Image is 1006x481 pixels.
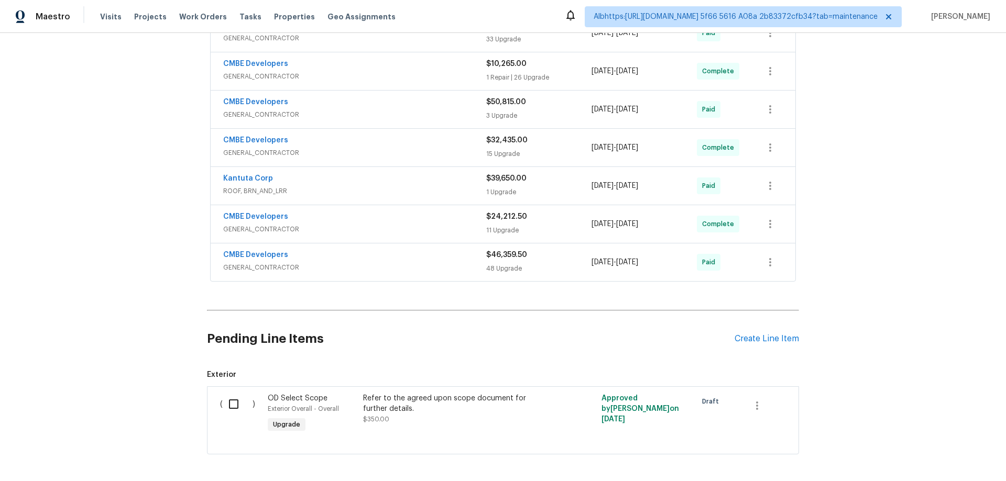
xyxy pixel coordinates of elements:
span: Exterior Overall - Overall [268,406,339,412]
span: Visits [100,12,122,22]
span: Work Orders [179,12,227,22]
a: CMBE Developers [223,213,288,220]
span: [DATE] [592,106,614,113]
h2: Pending Line Items [207,315,735,363]
span: - [592,66,638,76]
span: [DATE] [592,220,614,228]
span: Approved by [PERSON_NAME] on [602,395,679,423]
div: Create Line Item [735,334,799,344]
span: GENERAL_CONTRACTOR [223,224,486,234]
span: $10,265.00 [486,60,527,68]
span: [DATE] [616,182,638,189]
span: Properties [274,12,315,22]
div: 11 Upgrade [486,225,592,236]
span: Paid [702,28,719,38]
div: 48 Upgrade [486,263,592,274]
span: Maestro [36,12,70,22]
a: CMBE Developers [223,98,288,106]
span: [DATE] [616,29,638,37]
span: Complete [702,142,738,153]
span: [DATE] [616,106,638,113]
span: - [592,142,638,153]
span: Paid [702,104,719,115]
span: GENERAL_CONTRACTOR [223,71,486,82]
div: 1 Repair | 26 Upgrade [486,72,592,83]
a: Kantuta Corp [223,175,273,182]
span: - [592,104,638,115]
span: $50,815.00 [486,98,526,106]
span: Paid [702,181,719,191]
span: [DATE] [592,182,614,189]
div: 15 Upgrade [486,149,592,159]
a: CMBE Developers [223,137,288,144]
span: OD Select Scope [268,395,327,402]
span: ROOF, BRN_AND_LRR [223,186,486,196]
span: $39,650.00 [486,175,527,182]
span: Complete [702,66,738,76]
a: CMBE Developers [223,251,288,259]
span: - [592,257,638,267]
span: [DATE] [602,416,625,423]
div: Refer to the agreed upon scope document for further details. [363,393,548,414]
a: CMBE Developers [223,60,288,68]
span: [DATE] [616,68,638,75]
span: [PERSON_NAME] [927,12,990,22]
span: GENERAL_CONTRACTOR [223,33,486,43]
span: - [592,28,638,38]
span: $350.00 [363,416,389,422]
div: 33 Upgrade [486,34,592,44]
span: Tasks [239,13,261,20]
span: Draft [702,396,723,407]
span: Geo Assignments [327,12,396,22]
span: - [592,181,638,191]
span: $46,359.50 [486,251,527,259]
span: Albhttps:[URL][DOMAIN_NAME] 5f66 5616 A08a 2b83372cfb34?tab=maintenance [594,12,878,22]
span: [DATE] [616,144,638,151]
span: - [592,219,638,229]
span: Exterior [207,370,799,380]
div: 3 Upgrade [486,110,592,121]
span: [DATE] [592,68,614,75]
div: 1 Upgrade [486,187,592,197]
span: GENERAL_CONTRACTOR [223,148,486,158]
span: Projects [134,12,167,22]
span: Paid [702,257,719,267]
span: [DATE] [592,259,614,266]
span: Complete [702,219,738,229]
span: [DATE] [592,29,614,37]
span: $32,435.00 [486,137,528,144]
span: GENERAL_CONTRACTOR [223,262,486,273]
span: [DATE] [592,144,614,151]
div: ( ) [217,390,265,438]
span: GENERAL_CONTRACTOR [223,109,486,120]
span: [DATE] [616,259,638,266]
span: [DATE] [616,220,638,228]
span: $24,212.50 [486,213,527,220]
span: Upgrade [269,419,304,430]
